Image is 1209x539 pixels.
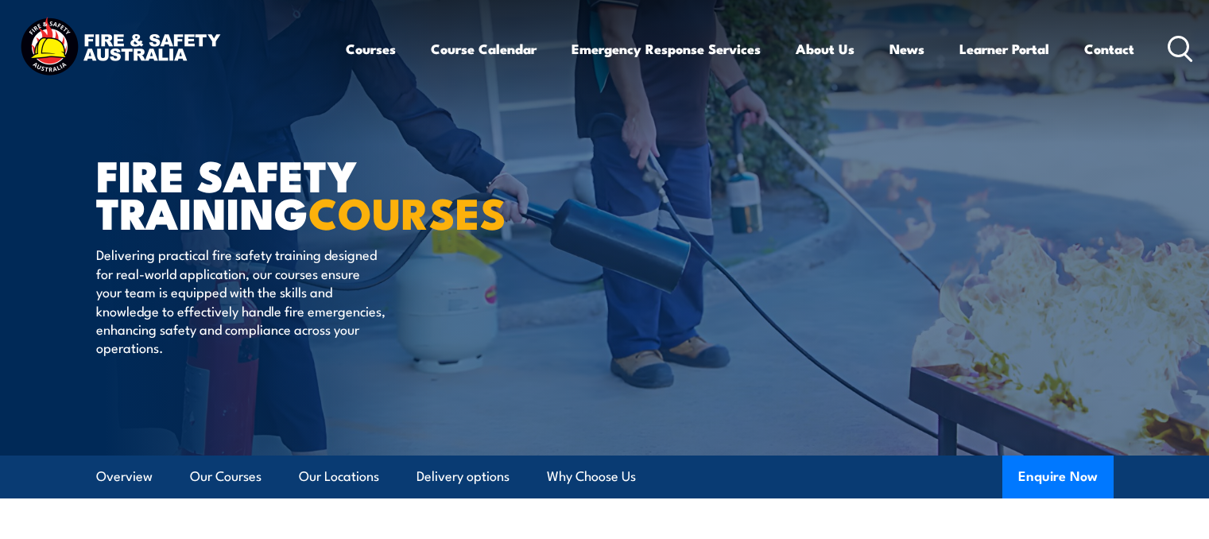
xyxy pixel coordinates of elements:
[96,156,489,230] h1: FIRE SAFETY TRAINING
[431,28,537,70] a: Course Calendar
[959,28,1049,70] a: Learner Portal
[96,245,386,356] p: Delivering practical fire safety training designed for real-world application, our courses ensure...
[1084,28,1134,70] a: Contact
[1002,456,1114,498] button: Enquire Now
[572,28,761,70] a: Emergency Response Services
[547,456,636,498] a: Why Choose Us
[417,456,510,498] a: Delivery options
[190,456,262,498] a: Our Courses
[308,178,506,244] strong: COURSES
[889,28,924,70] a: News
[96,456,153,498] a: Overview
[346,28,396,70] a: Courses
[796,28,854,70] a: About Us
[299,456,379,498] a: Our Locations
